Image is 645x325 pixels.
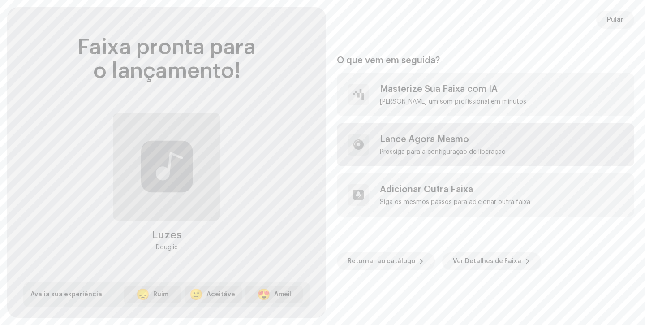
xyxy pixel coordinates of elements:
[23,36,310,83] div: Faixa pronta para o lançamento!
[442,252,541,270] button: Ver Detalhes de Faixa
[257,289,271,300] div: 😍
[189,289,203,300] div: 🙂
[337,55,634,66] div: O que vem em seguida?
[337,123,634,166] re-a-post-create-item: Lance Agora Mesmo
[380,98,526,105] div: [PERSON_NAME] um som profissional em minutos
[337,252,435,270] button: Retornar ao catálogo
[380,134,506,145] div: Lance Agora Mesmo
[596,11,634,29] button: Pular
[136,289,150,300] div: 😞
[453,252,521,270] span: Ver Detalhes de Faixa
[153,290,168,299] div: Ruim
[607,11,623,29] span: Pular
[380,84,526,95] div: Masterize Sua Faixa com IA
[337,73,634,116] re-a-post-create-item: Masterize Sua Faixa com IA
[337,173,634,217] re-a-post-create-item: Adicionar Outra Faixa
[206,290,237,299] div: Aceitável
[380,199,530,206] div: Siga os mesmos passos para adicionar outra faixa
[156,242,178,253] div: Dougiie
[274,290,292,299] div: Amei!
[348,252,415,270] span: Retornar ao catálogo
[380,148,506,156] div: Prossiga para a configuração de liberação
[152,228,182,242] div: Luzes
[380,184,530,195] div: Adicionar Outra Faixa
[30,291,102,298] span: Avalia sua experiência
